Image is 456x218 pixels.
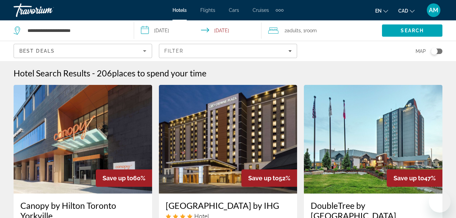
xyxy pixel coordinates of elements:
a: Cars [229,7,239,13]
button: Toggle map [426,48,442,54]
span: Best Deals [19,48,55,54]
h2: 206 [97,68,206,78]
mat-select: Sort by [19,47,146,55]
div: 52% [241,169,297,187]
span: places to spend your time [112,68,206,78]
span: Adults [287,28,301,33]
input: Search hotel destination [27,25,124,36]
div: 60% [96,169,152,187]
a: [GEOGRAPHIC_DATA] by IHG [166,200,291,211]
span: Search [401,28,424,33]
img: Crowne Plaza Toronto Airport by IHG [159,85,297,194]
div: 47% [387,169,442,187]
button: Change currency [398,6,415,16]
span: CAD [398,8,408,14]
a: Travorium [14,1,81,19]
span: Filter [164,48,184,54]
button: Extra navigation items [276,5,284,16]
span: Save up to [103,175,133,182]
button: Travelers: 2 adults, 0 children [261,20,382,41]
img: DoubleTree by Hilton Toronto Airport [304,85,442,194]
span: 2 [285,26,301,35]
span: , 1 [301,26,317,35]
h1: Hotel Search Results [14,68,90,78]
span: Save up to [248,175,279,182]
a: Hotels [172,7,187,13]
button: User Menu [425,3,442,17]
button: Search [382,24,442,37]
a: Cruises [253,7,269,13]
button: Select check in and out date [134,20,261,41]
a: Flights [200,7,215,13]
span: Room [305,28,317,33]
span: Save up to [394,175,424,182]
iframe: Button to launch messaging window [429,191,451,213]
button: Filters [159,44,297,58]
span: en [375,8,382,14]
button: Change language [375,6,388,16]
span: - [92,68,95,78]
img: Canopy by Hilton Toronto Yorkville [14,85,152,194]
span: Map [416,47,426,56]
span: AM [429,7,438,14]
